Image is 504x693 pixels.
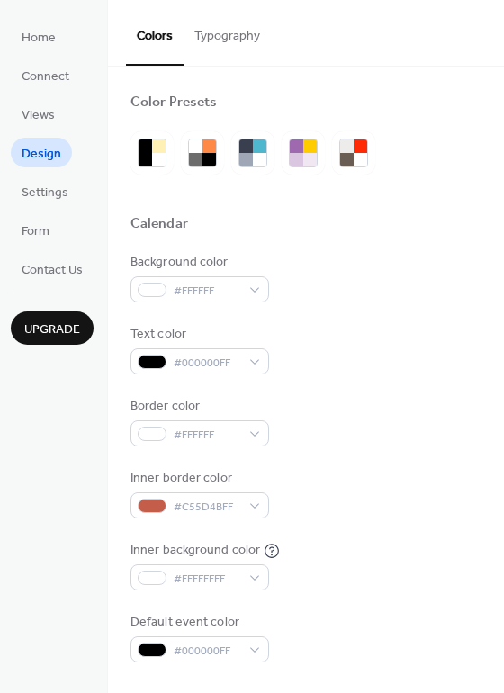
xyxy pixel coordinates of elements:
[22,222,49,241] span: Form
[24,320,80,339] span: Upgrade
[22,67,69,86] span: Connect
[22,106,55,125] span: Views
[174,426,240,445] span: #FFFFFF
[11,254,94,283] a: Contact Us
[130,469,265,488] div: Inner border color
[11,311,94,345] button: Upgrade
[22,184,68,202] span: Settings
[11,99,66,129] a: Views
[130,325,265,344] div: Text color
[11,22,67,51] a: Home
[11,60,80,90] a: Connect
[130,613,265,632] div: Default event color
[11,215,60,245] a: Form
[130,94,217,112] div: Color Presets
[174,642,240,661] span: #000000FF
[174,354,240,373] span: #000000FF
[22,261,83,280] span: Contact Us
[22,29,56,48] span: Home
[22,145,61,164] span: Design
[130,253,265,272] div: Background color
[174,570,240,589] span: #FFFFFFFF
[130,215,188,234] div: Calendar
[130,541,260,560] div: Inner background color
[174,498,240,517] span: #C55D4BFF
[174,282,240,301] span: #FFFFFF
[130,397,265,416] div: Border color
[11,138,72,167] a: Design
[11,176,79,206] a: Settings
